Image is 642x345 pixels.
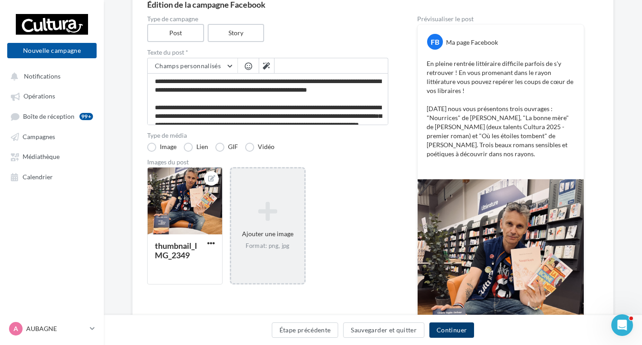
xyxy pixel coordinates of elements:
[7,43,97,58] button: Nouvelle campagne
[148,58,237,74] button: Champs personnalisés
[245,143,274,152] label: Vidéo
[5,68,95,84] button: Notifications
[215,143,238,152] label: GIF
[24,72,60,80] span: Notifications
[5,128,98,145] a: Campagnes
[23,153,60,161] span: Médiathèque
[26,324,86,333] p: AUBAGNE
[427,34,443,50] div: FB
[5,148,98,164] a: Médiathèque
[446,38,498,47] div: Ma page Facebook
[272,322,339,338] button: Étape précédente
[147,132,388,139] label: Type de média
[14,324,18,333] span: A
[23,93,55,100] span: Opérations
[155,62,221,70] span: Champs personnalisés
[5,108,98,125] a: Boîte de réception99+
[343,322,424,338] button: Sauvegarder et quitter
[147,143,177,152] label: Image
[23,112,74,120] span: Boîte de réception
[23,173,53,181] span: Calendrier
[417,16,584,22] div: Prévisualiser le post
[429,322,474,338] button: Continuer
[147,49,388,56] label: Texte du post *
[7,320,97,337] a: A AUBAGNE
[427,59,575,168] p: En pleine rentrée littéraire difficile parfois de s'y retrouver ! En vous promenant dans le rayon...
[611,314,633,336] iframe: Intercom live chat
[147,16,388,22] label: Type de campagne
[5,168,98,185] a: Calendrier
[147,159,388,165] div: Images du post
[147,0,599,9] div: Édition de la campagne Facebook
[155,241,197,260] div: thumbnail_IMG_2349
[147,24,204,42] label: Post
[79,113,93,120] div: 99+
[184,143,208,152] label: Lien
[208,24,265,42] label: Story
[5,88,98,104] a: Opérations
[23,133,55,140] span: Campagnes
